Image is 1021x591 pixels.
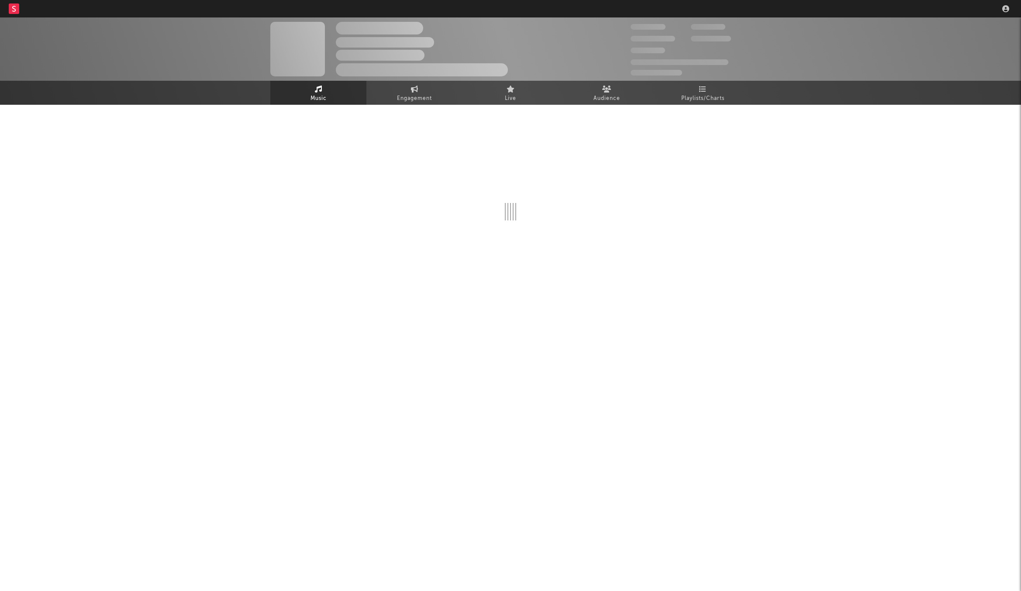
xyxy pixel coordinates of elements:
span: 100,000 [691,24,725,30]
a: Music [270,81,366,105]
span: Engagement [397,93,432,104]
span: Live [505,93,516,104]
span: Audience [593,93,620,104]
span: Jump Score: 85.0 [631,70,682,76]
span: Playlists/Charts [681,93,724,104]
span: Music [310,93,327,104]
a: Audience [559,81,655,105]
span: 1,000,000 [691,36,731,41]
span: 50,000,000 Monthly Listeners [631,59,728,65]
a: Playlists/Charts [655,81,751,105]
span: 100,000 [631,48,665,53]
a: Live [462,81,559,105]
span: 300,000 [631,24,666,30]
a: Engagement [366,81,462,105]
span: 50,000,000 [631,36,675,41]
